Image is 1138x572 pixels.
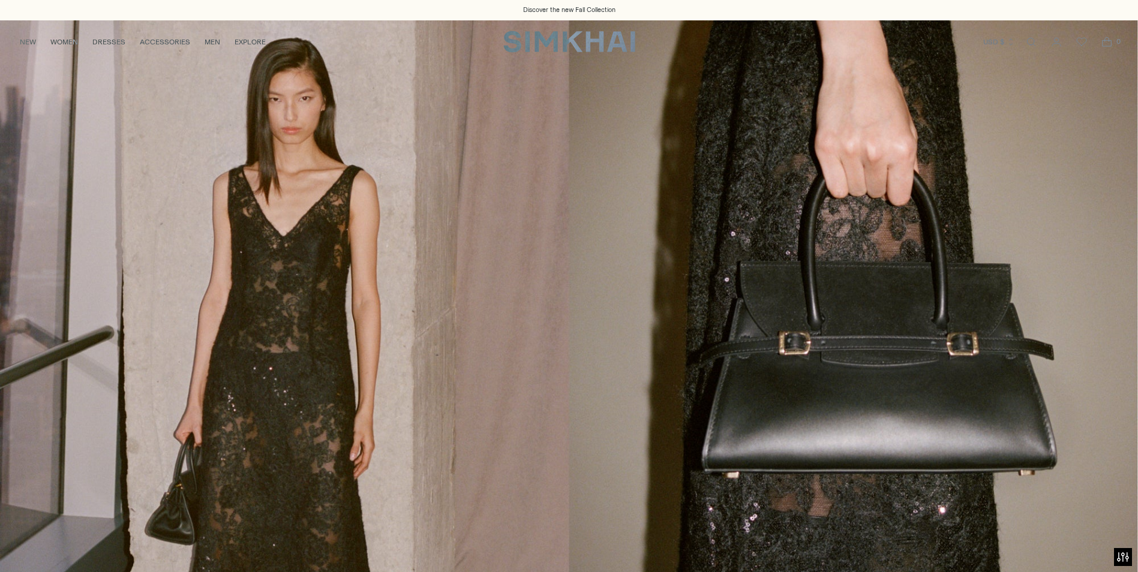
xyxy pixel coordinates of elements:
[205,29,220,55] a: MEN
[983,29,1015,55] button: USD $
[50,29,78,55] a: WOMEN
[1113,36,1124,47] span: 0
[503,30,635,53] a: SIMKHAI
[235,29,266,55] a: EXPLORE
[140,29,190,55] a: ACCESSORIES
[1095,30,1119,54] a: Open cart modal
[20,29,36,55] a: NEW
[523,5,615,15] a: Discover the new Fall Collection
[1044,30,1068,54] a: Go to the account page
[1019,30,1043,54] a: Open search modal
[1070,30,1094,54] a: Wishlist
[92,29,125,55] a: DRESSES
